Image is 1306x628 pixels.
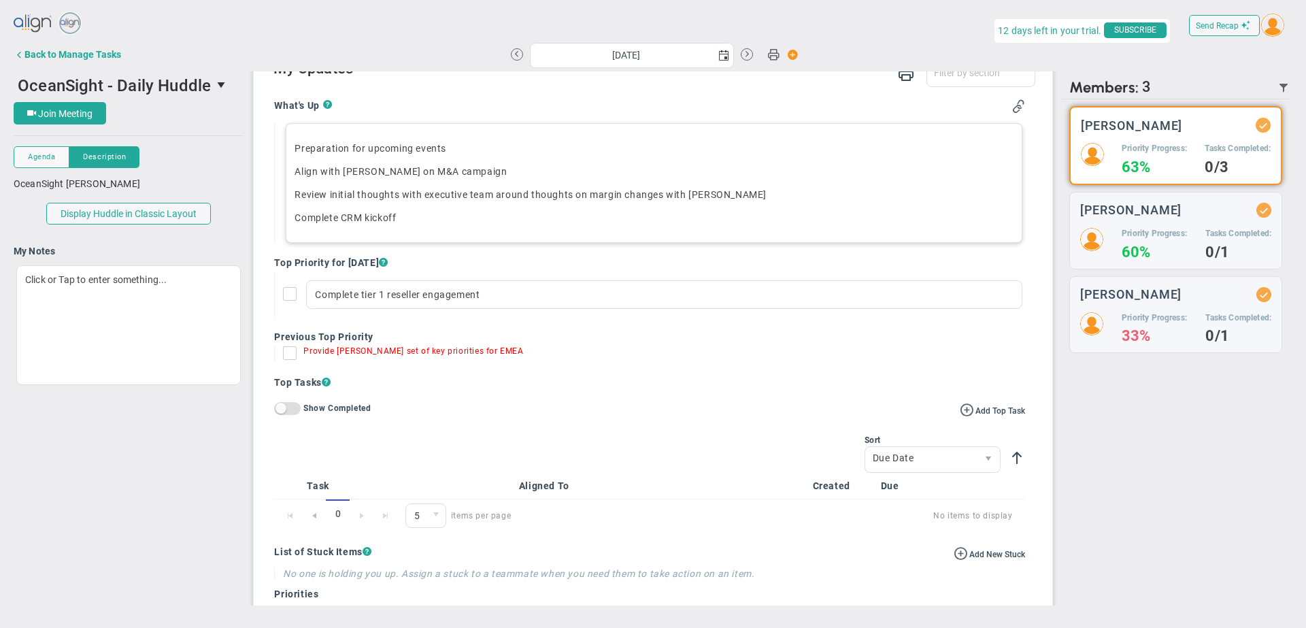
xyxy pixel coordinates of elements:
[1261,14,1284,37] img: 206891.Person.photo
[514,473,807,499] th: Aligned To
[969,550,1025,559] span: Add New Stuck
[38,108,93,119] span: Join Meeting
[527,508,1012,524] span: No items to display
[1080,312,1103,335] img: 204747.Person.photo
[807,473,875,499] th: Created
[28,151,55,163] span: Agenda
[1122,312,1187,324] h5: Priority Progress:
[1104,22,1167,38] span: SUBSCRIBE
[406,504,426,527] span: 5
[1080,203,1182,216] h3: [PERSON_NAME]
[1122,228,1187,239] h5: Priority Progress:
[69,146,139,168] button: Description
[1069,78,1139,97] span: Members:
[1205,143,1271,154] h5: Tasks Completed:
[1205,246,1271,259] h4: 0/1
[303,403,371,412] label: Show Completed
[46,203,211,225] button: Display Huddle in Classic Layout
[998,22,1101,39] span: 12 days left in your trial.
[283,567,1024,580] h4: No one is holding you up. Assign a stuck to a teammate when you need them to take action on an item.
[1205,312,1271,324] h5: Tasks Completed:
[1080,228,1103,251] img: 204746.Person.photo
[14,41,121,68] button: Back to Manage Tasks
[24,49,121,60] div: Back to Manage Tasks
[767,48,780,67] span: Print Huddle
[1278,82,1289,93] span: Filter Updated Members
[875,473,943,499] th: Due
[274,257,1024,269] h4: Top Priority for [DATE]
[301,473,460,499] th: Task
[1259,290,1269,299] div: Updated Status
[306,280,1022,309] div: Complete tier 1 reseller engagement
[1205,228,1271,239] h5: Tasks Completed:
[295,211,1013,225] p: Complete CRM kickoff
[865,435,1001,445] div: Sort
[16,265,241,385] div: Click or Tap to enter something...
[274,546,1024,558] h4: List of Stuck Items
[274,588,1024,600] h4: Priorities
[975,406,1025,416] span: Add Top Task
[1189,15,1260,36] button: Send Recap
[14,178,140,189] span: OceanSight [PERSON_NAME]
[295,188,1013,201] p: Review initial thoughts with executive team around thoughts on margin changes with [PERSON_NAME]
[14,10,53,37] img: align-logo.svg
[83,151,126,163] span: Description
[1081,143,1104,166] img: 206891.Person.photo
[1080,288,1182,301] h3: [PERSON_NAME]
[1205,330,1271,342] h4: 0/1
[405,503,446,528] span: 0
[1122,246,1187,259] h4: 60%
[898,64,914,81] span: Print My Huddle Updates
[14,146,69,168] button: Agenda
[1258,120,1268,130] div: Updated Status
[1122,143,1187,154] h5: Priority Progress:
[274,376,1024,389] h4: Top Tasks
[781,46,799,64] span: Action Button
[1122,330,1187,342] h4: 33%
[295,142,1013,155] p: Preparation for upcoming events
[14,102,106,125] button: Join Meeting
[865,447,977,470] span: Due Date
[1196,21,1239,31] span: Send Recap
[426,504,446,527] span: select
[1205,161,1271,173] h4: 0/3
[1142,78,1151,97] span: 3
[303,346,523,362] div: Provide [PERSON_NAME] set of key priorities for EMEA
[295,165,1013,178] p: Align with [PERSON_NAME] on M&A campaign
[274,331,1024,343] h4: Previous Top Priority
[211,73,234,97] span: select
[954,546,1025,561] button: Add New Stuck
[927,61,1035,85] input: Filter by section
[977,447,1000,473] span: select
[405,503,511,528] span: items per page
[714,44,733,67] span: select
[18,76,211,95] span: OceanSight - Daily Huddle
[1259,205,1269,215] div: Updated Status
[1081,119,1183,132] h3: [PERSON_NAME]
[274,99,322,112] h4: What's Up
[960,402,1025,417] button: Add Top Task
[326,499,350,529] span: 0
[14,245,244,257] h4: My Notes
[1122,161,1187,173] h4: 63%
